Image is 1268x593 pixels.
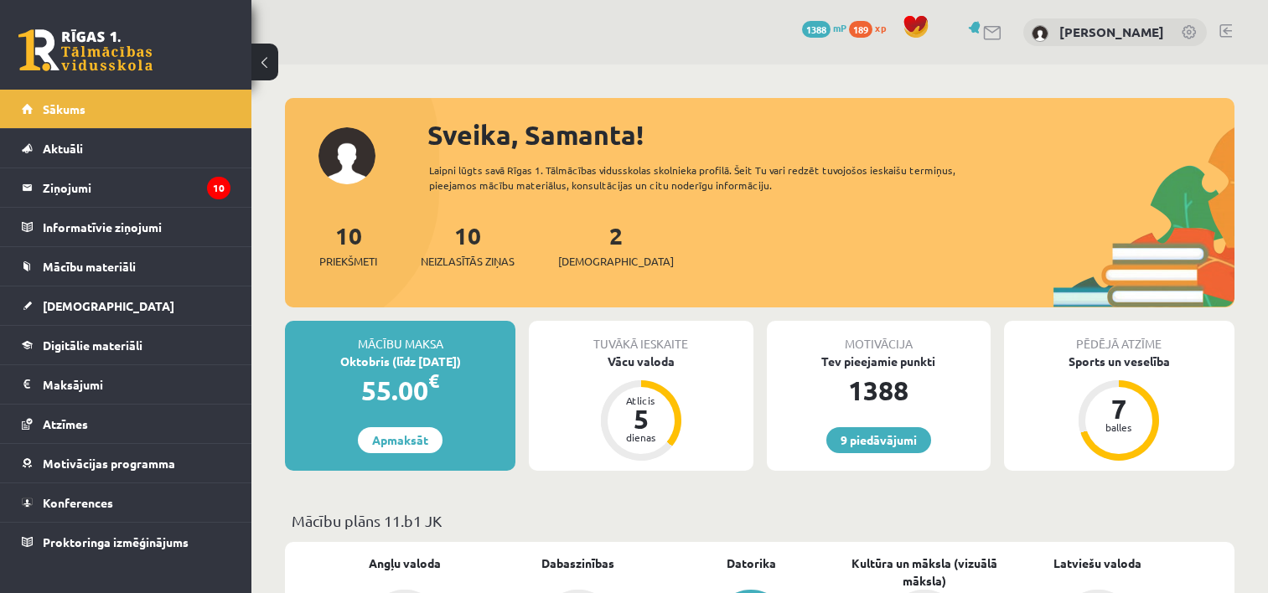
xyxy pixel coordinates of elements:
span: Motivācijas programma [43,456,175,471]
a: Apmaksāt [358,427,443,453]
div: 55.00 [285,370,515,410]
a: Dabaszinības [541,554,614,572]
a: Maksājumi [22,365,230,404]
span: Proktoringa izmēģinājums [43,534,189,549]
span: [DEMOGRAPHIC_DATA] [43,298,174,313]
legend: Ziņojumi [43,168,230,207]
a: 2[DEMOGRAPHIC_DATA] [558,220,674,270]
span: 189 [849,21,872,38]
a: Aktuāli [22,129,230,168]
legend: Maksājumi [43,365,230,404]
a: Angļu valoda [369,554,441,572]
img: Samanta Jākobsone [1032,25,1048,42]
span: [DEMOGRAPHIC_DATA] [558,253,674,270]
span: Mācību materiāli [43,259,136,274]
div: Sveika, Samanta! [427,115,1234,155]
legend: Informatīvie ziņojumi [43,208,230,246]
a: Vācu valoda Atlicis 5 dienas [529,353,753,463]
a: Konferences [22,483,230,522]
a: Informatīvie ziņojumi [22,208,230,246]
a: Kultūra un māksla (vizuālā māksla) [838,554,1012,590]
span: 1388 [802,21,831,38]
span: Digitālie materiāli [43,338,142,353]
a: Sākums [22,90,230,128]
span: Konferences [43,495,113,510]
div: Mācību maksa [285,321,515,353]
div: 7 [1094,395,1144,422]
a: Atzīmes [22,405,230,443]
a: Datorika [727,554,776,572]
span: Neizlasītās ziņas [421,253,515,270]
a: 10Priekšmeti [319,220,377,270]
a: Mācību materiāli [22,247,230,286]
div: Motivācija [767,321,991,353]
span: xp [875,21,886,34]
div: Tev pieejamie punkti [767,353,991,370]
span: Aktuāli [43,141,83,156]
div: Oktobris (līdz [DATE]) [285,353,515,370]
span: Priekšmeti [319,253,377,270]
a: Motivācijas programma [22,444,230,482]
span: Sākums [43,101,85,116]
a: Sports un veselība 7 balles [1004,353,1234,463]
div: Sports un veselība [1004,353,1234,370]
a: Latviešu valoda [1053,554,1141,572]
div: Tuvākā ieskaite [529,321,753,353]
span: € [428,369,439,393]
a: [PERSON_NAME] [1059,23,1164,40]
div: dienas [616,432,666,442]
a: Proktoringa izmēģinājums [22,523,230,561]
a: 9 piedāvājumi [826,427,931,453]
div: balles [1094,422,1144,432]
span: mP [833,21,846,34]
a: Ziņojumi10 [22,168,230,207]
a: Digitālie materiāli [22,326,230,364]
a: 10Neizlasītās ziņas [421,220,515,270]
div: Pēdējā atzīme [1004,321,1234,353]
div: Laipni lūgts savā Rīgas 1. Tālmācības vidusskolas skolnieka profilā. Šeit Tu vari redzēt tuvojošo... [429,162,999,193]
div: Vācu valoda [529,353,753,370]
span: Atzīmes [43,416,88,431]
a: 189 xp [849,21,894,34]
div: 5 [616,405,666,432]
p: Mācību plāns 11.b1 JK [292,509,1228,532]
a: 1388 mP [802,21,846,34]
div: Atlicis [616,395,666,405]
a: Rīgas 1. Tālmācības vidusskola [18,29,153,71]
div: 1388 [767,370,991,410]
i: 10 [207,177,230,199]
a: [DEMOGRAPHIC_DATA] [22,286,230,325]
